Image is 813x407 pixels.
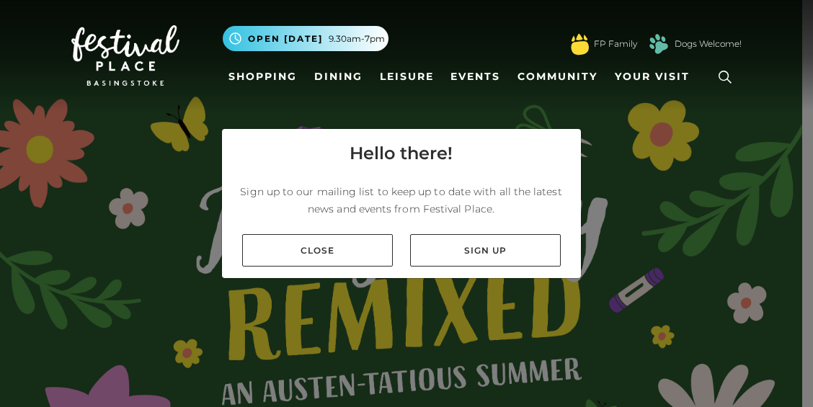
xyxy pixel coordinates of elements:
a: Events [445,63,506,90]
a: Sign up [410,234,561,267]
a: Dining [308,63,368,90]
a: FP Family [594,37,637,50]
a: Leisure [374,63,440,90]
span: Open [DATE] [248,32,323,45]
span: 9.30am-7pm [329,32,385,45]
p: Sign up to our mailing list to keep up to date with all the latest news and events from Festival ... [234,183,569,218]
img: Festival Place Logo [71,25,179,86]
a: Your Visit [609,63,703,90]
a: Shopping [223,63,303,90]
span: Your Visit [615,69,690,84]
a: Community [512,63,603,90]
a: Close [242,234,393,267]
h4: Hello there! [350,140,453,166]
a: Dogs Welcome! [675,37,742,50]
button: Open [DATE] 9.30am-7pm [223,26,388,51]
